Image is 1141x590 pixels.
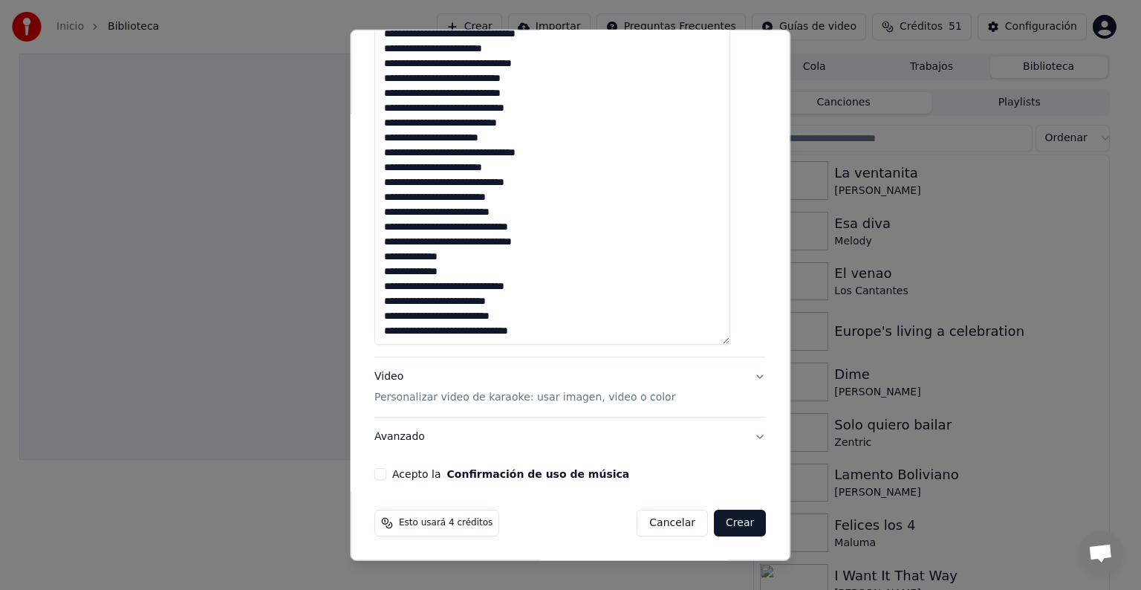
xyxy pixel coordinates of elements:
label: Acepto la [392,469,629,479]
span: Esto usará 4 créditos [399,517,493,529]
button: Cancelar [637,510,709,536]
button: VideoPersonalizar video de karaoke: usar imagen, video o color [374,357,766,417]
div: Video [374,369,675,405]
p: Personalizar video de karaoke: usar imagen, video o color [374,390,675,405]
button: Avanzado [374,418,766,456]
button: Crear [714,510,766,536]
button: Acepto la [447,469,630,479]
